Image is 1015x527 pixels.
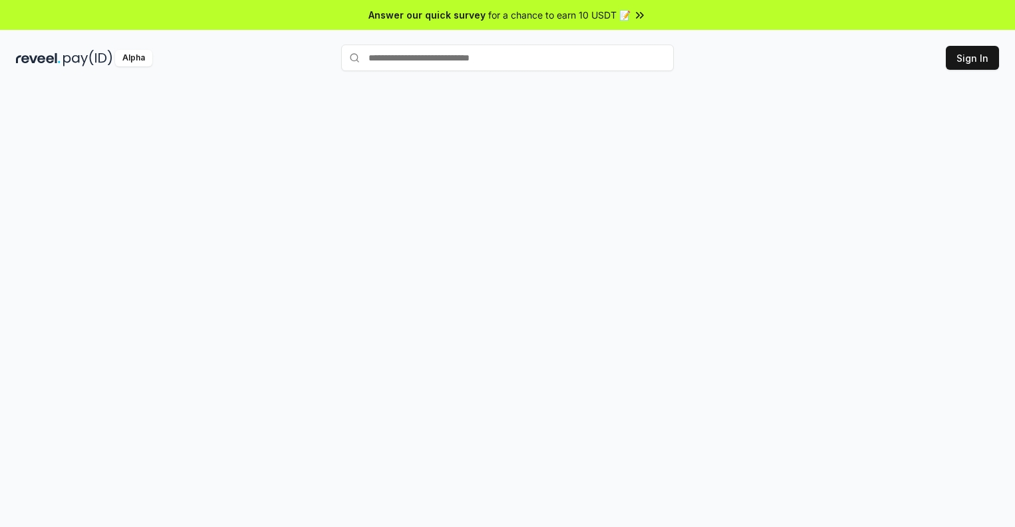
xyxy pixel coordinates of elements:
[946,46,999,70] button: Sign In
[63,50,112,66] img: pay_id
[368,8,486,22] span: Answer our quick survey
[115,50,152,66] div: Alpha
[16,50,61,66] img: reveel_dark
[488,8,631,22] span: for a chance to earn 10 USDT 📝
